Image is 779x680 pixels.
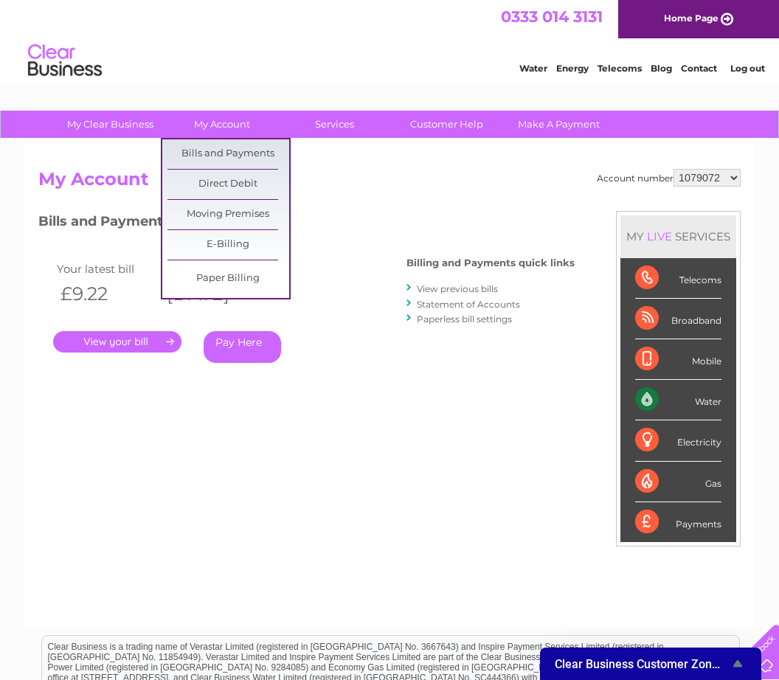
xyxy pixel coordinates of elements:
[555,657,729,671] span: Clear Business Customer Zone Survey
[162,111,283,138] a: My Account
[406,257,575,268] h4: Billing and Payments quick links
[651,63,672,74] a: Blog
[27,38,103,83] img: logo.png
[635,299,721,339] div: Broadband
[167,139,289,169] a: Bills and Payments
[49,111,171,138] a: My Clear Business
[167,264,289,294] a: Paper Billing
[417,313,512,325] a: Paperless bill settings
[167,200,289,229] a: Moving Premises
[159,279,266,309] th: [DATE]
[38,211,575,237] h3: Bills and Payments
[386,111,508,138] a: Customer Help
[501,7,603,26] a: 0333 014 3131
[635,462,721,502] div: Gas
[681,63,717,74] a: Contact
[635,339,721,380] div: Mobile
[635,380,721,420] div: Water
[635,420,721,461] div: Electricity
[519,63,547,74] a: Water
[274,111,395,138] a: Services
[53,279,159,309] th: £9.22
[204,331,281,363] a: Pay Here
[635,258,721,299] div: Telecoms
[555,655,747,673] button: Show survey - Clear Business Customer Zone Survey
[417,299,520,310] a: Statement of Accounts
[167,230,289,260] a: E-Billing
[597,169,741,187] div: Account number
[53,259,159,279] td: Your latest bill
[620,215,736,257] div: MY SERVICES
[644,229,675,243] div: LIVE
[730,63,765,74] a: Log out
[598,63,642,74] a: Telecoms
[556,63,589,74] a: Energy
[42,8,739,72] div: Clear Business is a trading name of Verastar Limited (registered in [GEOGRAPHIC_DATA] No. 3667643...
[635,502,721,542] div: Payments
[417,283,498,294] a: View previous bills
[38,169,741,197] h2: My Account
[167,170,289,199] a: Direct Debit
[498,111,620,138] a: Make A Payment
[53,331,181,353] a: .
[159,259,266,279] td: Invoice date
